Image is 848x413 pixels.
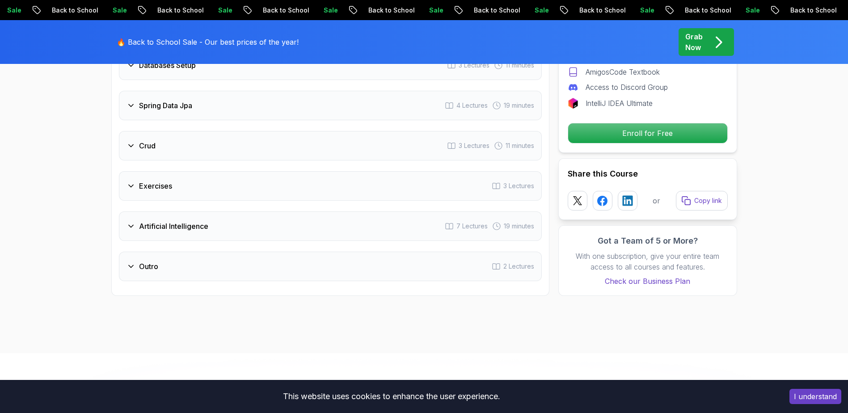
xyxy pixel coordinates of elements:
span: 3 Lectures [459,61,489,70]
p: AmigosCode Textbook [586,67,660,77]
p: Access to Discord Group [586,82,668,93]
img: jetbrains logo [568,98,578,109]
span: 7 Lectures [456,222,488,231]
p: Sale [422,6,451,15]
p: Back to School [467,6,527,15]
h3: Spring Data Jpa [139,100,192,111]
div: This website uses cookies to enhance the user experience. [7,387,776,406]
button: Outro2 Lectures [119,252,542,281]
p: Sale [211,6,240,15]
span: 19 minutes [504,222,534,231]
p: Back to School [150,6,211,15]
p: Back to School [361,6,422,15]
h3: Databases Setup [139,60,196,71]
p: or [653,195,660,206]
h3: Crud [139,140,156,151]
p: Sale [105,6,134,15]
h3: Outro [139,261,158,272]
button: Spring Data Jpa4 Lectures 19 minutes [119,91,542,120]
h3: Artificial Intelligence [139,221,208,232]
p: Copy link [694,196,722,205]
p: Grab Now [685,31,703,53]
a: Check our Business Plan [568,276,728,287]
span: 11 minutes [506,61,534,70]
button: Databases Setup3 Lectures 11 minutes [119,51,542,80]
h2: Share this Course [568,168,728,180]
button: Copy link [676,191,728,211]
span: 2 Lectures [503,262,534,271]
p: With one subscription, give your entire team access to all courses and features. [568,251,728,272]
button: Exercises3 Lectures [119,171,542,201]
button: Crud3 Lectures 11 minutes [119,131,542,160]
p: 🔥 Back to School Sale - Our best prices of the year! [117,37,299,47]
span: 3 Lectures [459,141,489,150]
span: 3 Lectures [503,181,534,190]
span: 4 Lectures [456,101,488,110]
span: 11 minutes [506,141,534,150]
span: 19 minutes [504,101,534,110]
h3: Got a Team of 5 or More? [568,235,728,247]
button: Accept cookies [789,389,841,404]
p: Back to School [572,6,633,15]
p: Back to School [783,6,844,15]
button: Artificial Intelligence7 Lectures 19 minutes [119,211,542,241]
p: Back to School [678,6,738,15]
p: Sale [527,6,556,15]
p: Sale [316,6,345,15]
p: Sale [633,6,662,15]
h3: Exercises [139,181,172,191]
p: Back to School [256,6,316,15]
p: Back to School [45,6,105,15]
p: IntelliJ IDEA Ultimate [586,98,653,109]
p: Sale [738,6,767,15]
button: Enroll for Free [568,123,728,143]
